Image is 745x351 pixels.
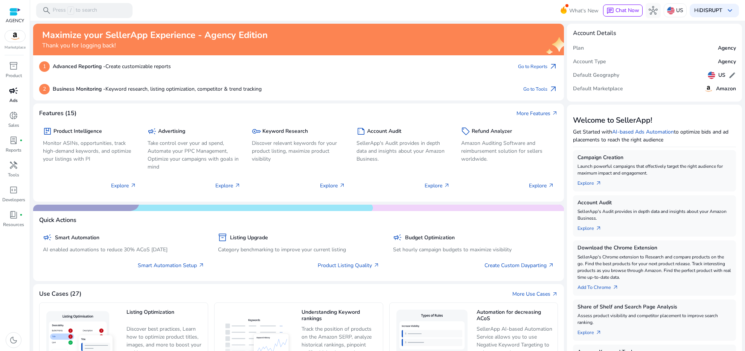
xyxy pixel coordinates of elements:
[373,262,379,268] span: arrow_outward
[704,84,713,93] img: amazon.svg
[9,336,18,345] span: dark_mode
[130,182,136,188] span: arrow_outward
[367,128,401,135] h5: Account Audit
[9,185,18,194] span: code_blocks
[603,5,643,17] button: chatChat Now
[53,62,171,70] p: Create customizable reports
[39,61,50,72] p: 1
[215,182,241,190] p: Explore
[6,72,22,79] p: Product
[577,176,608,187] a: Explorearrow_outward
[198,262,204,268] span: arrow_outward
[552,110,558,116] span: arrow_outward
[577,312,731,326] p: Assess product visibility and competitor placement to improve search ranking.
[393,246,555,254] p: Set hourly campaign budgets to maximize visibility
[718,59,736,65] h5: Agency
[577,222,608,232] a: Explorearrow_outward
[708,71,715,79] img: us.svg
[53,128,102,135] h5: Product Intelligence
[425,182,450,190] p: Explore
[39,84,50,94] p: 2
[320,182,345,190] p: Explore
[405,235,455,241] h5: Budget Optimization
[339,182,345,188] span: arrow_outward
[43,233,52,242] span: campaign
[725,6,734,15] span: keyboard_arrow_down
[302,309,379,322] h5: Understanding Keyword rankings
[549,85,558,94] span: arrow_outward
[573,30,616,37] h4: Account Details
[252,139,345,163] p: Discover relevant keywords for your product listing, maximize product visibility
[577,208,731,222] p: SellerApp's Audit provides in depth data and insights about your Amazon Business.
[577,155,731,161] h5: Campaign Creation
[461,139,555,163] p: Amazon Auditing Software and reimbursement solution for sellers worldwide.
[9,210,18,219] span: book_4
[577,200,731,206] h5: Account Audit
[42,6,51,15] span: search
[699,7,722,14] b: DISRUPT
[252,127,261,136] span: key
[9,111,18,120] span: donut_small
[667,7,675,14] img: us.svg
[461,127,470,136] span: sell
[728,71,736,79] span: edit
[20,139,23,142] span: fiber_manual_record
[573,86,623,92] h5: Default Marketplace
[518,61,558,72] a: Go to Reportsarrow_outward
[138,261,204,269] a: Smart Automation Setup
[577,281,625,291] a: Add To Chrome
[53,85,262,93] p: Keyword research, listing optimization, competitor & trend tracking
[612,284,619,290] span: arrow_outward
[549,62,558,71] span: arrow_outward
[42,42,268,49] h4: Thank you for logging back!
[694,8,722,13] p: Hi
[573,45,584,52] h5: Plan
[512,290,558,298] a: More Use Casesarrow_outward
[596,330,602,336] span: arrow_outward
[3,221,24,228] p: Resources
[53,6,97,15] p: Press to search
[529,182,554,190] p: Explore
[230,235,268,241] h5: Listing Upgrade
[577,163,731,176] p: Launch powerful campaigns that effectively target the right audience for maximum impact and engag...
[6,17,24,24] p: AGENCY
[472,128,512,135] h5: Refund Analyzer
[148,127,157,136] span: campaign
[158,128,185,135] h5: Advertising
[552,291,558,297] span: arrow_outward
[53,63,105,70] b: Advanced Reporting -
[111,182,136,190] p: Explore
[55,235,99,241] h5: Smart Automation
[596,225,602,231] span: arrow_outward
[43,139,136,163] p: Monitor ASINs, opportunities, track high-demand keywords, and optimize your listings with PI
[8,122,19,129] p: Sales
[218,233,227,242] span: inventory_2
[9,61,18,70] span: inventory_2
[548,182,554,188] span: arrow_outward
[573,116,736,125] h3: Welcome to SellerApp!
[9,86,18,95] span: campaign
[612,128,674,135] a: AI-based Ads Automation
[9,136,18,145] span: lab_profile
[516,109,558,117] a: More Featuresarrow_outward
[484,261,554,269] a: Create Custom Dayparting
[67,6,74,15] span: /
[444,182,450,188] span: arrow_outward
[577,245,731,251] h5: Download the Chrome Extension
[718,72,725,79] h5: US
[716,86,736,92] h5: Amazon
[218,246,379,254] p: Category benchmarking to improve your current listing
[523,84,558,94] a: Go to Toolsarrow_outward
[5,45,26,50] p: Marketplace
[676,4,683,17] p: US
[5,30,25,42] img: amazon.svg
[616,7,639,14] span: Chat Now
[42,30,268,41] h2: Maximize your SellerApp Experience - Agency Edition
[9,97,18,104] p: Ads
[649,6,658,15] span: hub
[357,139,450,163] p: SellerApp's Audit provides in depth data and insights about your Amazon Business.
[606,7,614,15] span: chat
[357,127,366,136] span: summarize
[596,180,602,186] span: arrow_outward
[318,261,379,269] a: Product Listing Quality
